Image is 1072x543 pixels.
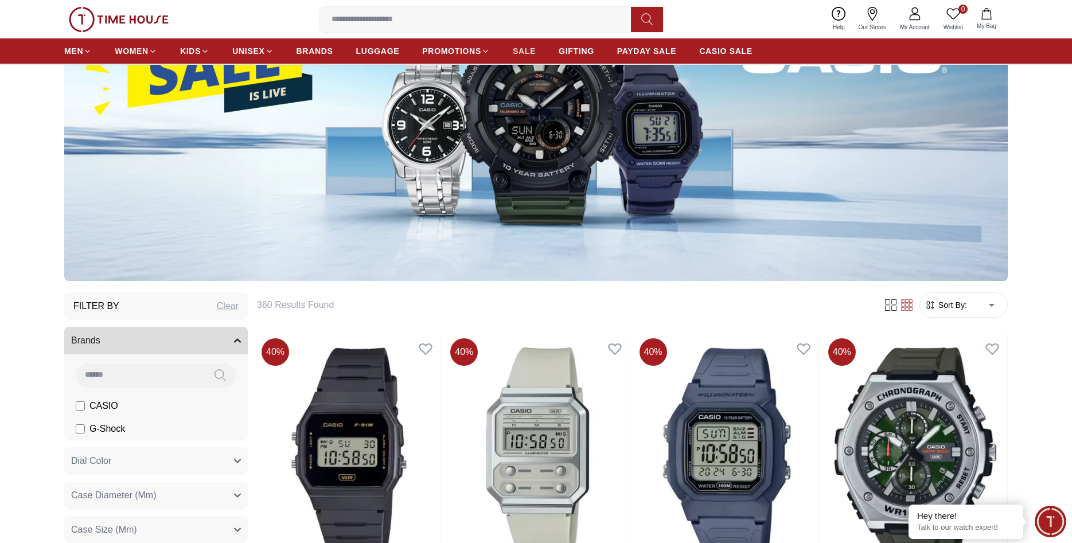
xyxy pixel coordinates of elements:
[937,5,970,34] a: 0Wishlist
[828,23,849,32] span: Help
[297,41,333,61] a: BRANDS
[640,338,667,366] span: 40 %
[925,299,967,311] button: Sort By:
[73,299,119,313] h3: Filter By
[180,45,201,57] span: KIDS
[828,338,856,366] span: 40 %
[76,424,85,433] input: G-Shock
[1035,506,1066,537] div: Chat Widget
[64,41,92,61] a: MEN
[450,338,478,366] span: 40 %
[257,298,869,312] h6: 360 Results Found
[217,299,239,313] div: Clear
[917,523,1015,533] p: Talk to our watch expert!
[559,45,594,57] span: GIFTING
[232,41,273,61] a: UNISEX
[64,327,248,354] button: Brands
[89,422,125,436] span: G-Shock
[64,45,83,57] span: MEN
[69,7,169,32] img: ...
[356,45,400,57] span: LUGGAGE
[71,334,100,347] span: Brands
[71,454,111,468] span: Dial Color
[617,41,676,61] a: PAYDAY SALE
[559,41,594,61] a: GIFTING
[71,523,137,537] span: Case Size (Mm)
[826,5,852,34] a: Help
[917,510,1015,522] div: Hey there!
[422,41,490,61] a: PROMOTIONS
[180,41,209,61] a: KIDS
[297,45,333,57] span: BRANDS
[699,41,753,61] a: CASIO SALE
[970,6,1003,33] button: My Bag
[89,399,118,413] span: CASIO
[617,45,676,57] span: PAYDAY SALE
[115,45,149,57] span: WOMEN
[356,41,400,61] a: LUGGAGE
[699,45,753,57] span: CASIO SALE
[513,41,536,61] a: SALE
[936,299,967,311] span: Sort By:
[232,45,264,57] span: UNISEX
[958,5,968,14] span: 0
[64,482,248,509] button: Case Diameter (Mm)
[895,23,934,32] span: My Account
[972,22,1001,30] span: My Bag
[513,45,536,57] span: SALE
[939,23,968,32] span: Wishlist
[422,45,481,57] span: PROMOTIONS
[852,5,893,34] a: Our Stores
[76,401,85,411] input: CASIO
[64,447,248,475] button: Dial Color
[854,23,891,32] span: Our Stores
[262,338,289,366] span: 40 %
[115,41,157,61] a: WOMEN
[71,489,156,502] span: Case Diameter (Mm)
